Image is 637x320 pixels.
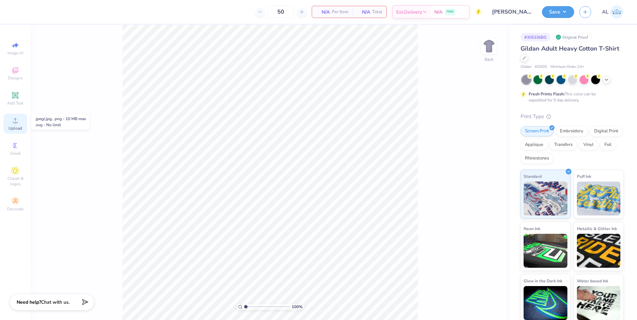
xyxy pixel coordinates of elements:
[524,225,540,232] span: Neon Ink
[602,8,608,16] span: AL
[524,182,567,215] img: Standard
[554,33,592,41] div: Original Proof
[577,225,617,232] span: Metallic & Glitter Ink
[590,126,623,136] div: Digital Print
[529,91,612,103] div: This color can be expedited for 5 day delivery.
[529,91,565,97] strong: Fresh Prints Flash:
[3,176,27,187] span: Clipart & logos
[521,64,531,70] span: Gildan
[577,277,608,284] span: Water based Ink
[524,173,542,180] span: Standard
[482,39,496,53] img: Back
[577,173,591,180] span: Puff Ink
[610,5,623,19] img: Alyzza Lydia Mae Sobrino
[316,8,330,16] span: N/A
[577,234,621,268] img: Metallic & Glitter Ink
[372,8,382,16] span: Total
[579,140,598,150] div: Vinyl
[292,304,303,310] span: 100 %
[521,140,548,150] div: Applique
[542,6,574,18] button: Save
[577,182,621,215] img: Puff Ink
[7,206,23,212] span: Decorate
[35,122,86,128] div: .svg - No limit
[535,64,547,70] span: # G500
[434,8,442,16] span: N/A
[8,126,22,131] span: Upload
[524,277,562,284] span: Glow in the Dark Ink
[524,234,567,268] img: Neon Ink
[332,8,348,16] span: Per Item
[8,75,23,81] span: Designs
[524,286,567,320] img: Glow in the Dark Ink
[10,151,21,156] span: Greek
[602,5,623,19] a: AL
[556,126,588,136] div: Embroidery
[268,6,294,18] input: – –
[600,140,616,150] div: Foil
[521,113,623,120] div: Print Type
[550,140,577,150] div: Transfers
[521,153,553,164] div: Rhinestones
[35,116,86,122] div: .jpeg/.jpg, .png - 10 MB max
[7,50,23,56] span: Image AI
[41,299,70,305] span: Chat with us.
[521,126,553,136] div: Screen Print
[17,299,41,305] strong: Need help?
[357,8,370,16] span: N/A
[521,44,619,53] span: Gildan Adult Heavy Cotton T-Shirt
[396,8,422,16] span: Est. Delivery
[521,33,550,41] div: # 305336BG
[550,64,584,70] span: Minimum Order: 24 +
[577,286,621,320] img: Water based Ink
[485,56,493,62] div: Back
[7,100,23,106] span: Add Text
[487,5,537,19] input: Untitled Design
[447,10,454,14] span: FREE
